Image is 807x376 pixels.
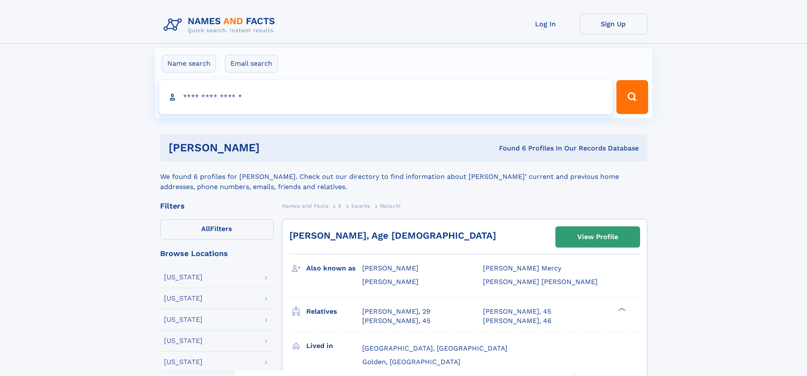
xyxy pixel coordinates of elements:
[162,55,216,72] label: Name search
[362,316,430,326] a: [PERSON_NAME], 45
[306,339,362,353] h3: Lived in
[282,201,329,211] a: Names and Facts
[160,162,647,192] div: We found 6 profiles for [PERSON_NAME]. Check out our directory to find information about [PERSON_...
[380,203,401,209] span: Malachi
[164,316,202,323] div: [US_STATE]
[201,225,210,233] span: All
[577,227,618,247] div: View Profile
[160,14,282,36] img: Logo Names and Facts
[306,261,362,276] h3: Also known as
[169,142,380,153] h1: [PERSON_NAME]
[225,55,278,72] label: Email search
[160,250,274,257] div: Browse Locations
[164,295,202,302] div: [US_STATE]
[556,227,640,247] a: View Profile
[483,278,598,286] span: [PERSON_NAME] [PERSON_NAME]
[160,219,274,240] label: Filters
[164,359,202,365] div: [US_STATE]
[289,230,496,241] a: [PERSON_NAME], Age [DEMOGRAPHIC_DATA]
[512,14,580,34] a: Log In
[338,201,342,211] a: S
[616,80,648,114] button: Search Button
[616,306,626,312] div: ❯
[159,80,613,114] input: search input
[351,201,370,211] a: Sparks
[351,203,370,209] span: Sparks
[306,304,362,319] h3: Relatives
[164,274,202,281] div: [US_STATE]
[379,144,639,153] div: Found 6 Profiles In Our Records Database
[362,344,507,352] span: [GEOGRAPHIC_DATA], [GEOGRAPHIC_DATA]
[483,264,561,272] span: [PERSON_NAME] Mercy
[580,14,647,34] a: Sign Up
[362,278,419,286] span: [PERSON_NAME]
[362,358,460,366] span: Golden, [GEOGRAPHIC_DATA]
[483,307,551,316] a: [PERSON_NAME], 45
[483,316,552,326] a: [PERSON_NAME], 46
[160,202,274,210] div: Filters
[164,337,202,344] div: [US_STATE]
[362,264,419,272] span: [PERSON_NAME]
[362,307,430,316] a: [PERSON_NAME], 29
[338,203,342,209] span: S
